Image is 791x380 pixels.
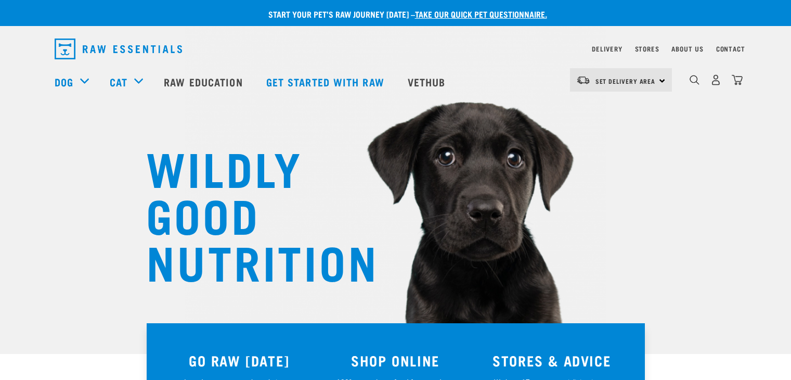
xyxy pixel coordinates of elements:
[55,39,182,59] img: Raw Essentials Logo
[110,74,127,90] a: Cat
[635,47,659,50] a: Stores
[592,47,622,50] a: Delivery
[576,75,590,85] img: van-moving.png
[146,143,354,284] h1: WILDLY GOOD NUTRITION
[690,75,699,85] img: home-icon-1@2x.png
[256,61,397,103] a: Get started with Raw
[415,11,547,16] a: take our quick pet questionnaire.
[595,79,656,83] span: Set Delivery Area
[732,74,743,85] img: home-icon@2x.png
[46,34,745,64] nav: dropdown navigation
[716,47,745,50] a: Contact
[55,74,73,90] a: Dog
[710,74,721,85] img: user.png
[167,352,312,369] h3: GO RAW [DATE]
[153,61,255,103] a: Raw Education
[480,352,624,369] h3: STORES & ADVICE
[397,61,459,103] a: Vethub
[323,352,468,369] h3: SHOP ONLINE
[671,47,703,50] a: About Us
